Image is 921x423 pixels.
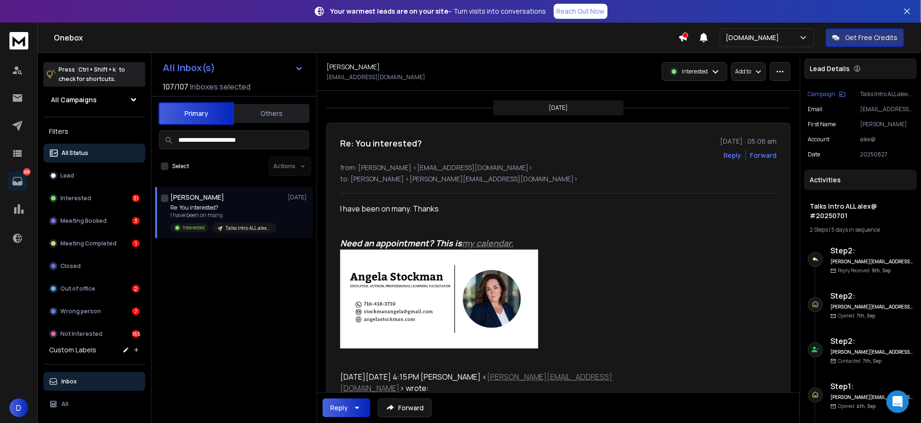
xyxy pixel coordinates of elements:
a: my calendar. [462,237,513,249]
div: 3 [132,217,140,225]
div: I have been on many. Thanks [340,203,616,214]
p: Reach Out Now [557,7,605,16]
span: 5 days in sequence [832,226,880,234]
button: Reply [323,399,370,417]
button: D [9,399,28,417]
p: Wrong person [60,308,101,315]
h1: [PERSON_NAME] [327,62,380,72]
img: logo [9,32,28,49]
p: Lead Details [810,64,850,73]
p: alex@ [861,136,913,143]
h6: [PERSON_NAME][EMAIL_ADDRESS][DOMAIN_NAME] [831,258,913,265]
span: 107 / 107 [163,81,188,92]
button: Wrong person7 [43,302,145,321]
p: [DATE] : 05:06 am [720,137,777,146]
span: 4th, Sep [857,403,876,409]
span: 7th, Sep [863,358,882,364]
div: Reply [330,403,348,413]
h6: [PERSON_NAME][EMAIL_ADDRESS][DOMAIN_NAME] [831,394,913,401]
p: Press to check for shortcuts. [59,65,125,84]
p: Interested [183,224,205,231]
button: Meeting Completed1 [43,234,145,253]
p: Interested [60,195,91,202]
label: Select [172,163,189,170]
div: | [810,226,912,234]
p: [EMAIL_ADDRESS][DOMAIN_NAME] [327,73,425,81]
h1: Onebox [54,32,678,43]
button: All Status [43,144,145,163]
p: 208 [23,168,31,176]
p: Add to [736,68,752,75]
button: All [43,395,145,414]
a: Reach Out Now [554,4,608,19]
button: Interested31 [43,189,145,208]
h6: Step 2 : [831,335,913,347]
p: Meeting Completed [60,240,117,247]
div: 165 [132,330,140,338]
button: Get Free Credits [826,28,904,47]
div: Activities [804,170,917,190]
button: Primary [159,102,234,125]
div: [DATE][DATE] 4:15 PM [PERSON_NAME] < > wrote: [340,371,616,394]
button: All Campaigns [43,90,145,109]
h6: Step 1 : [831,381,913,392]
div: Forward [750,151,777,160]
p: 20250827 [861,151,913,158]
p: from: [PERSON_NAME] <[EMAIL_ADDRESS][DOMAIN_NAME]> [340,163,777,172]
span: 7th, Sep [857,312,876,319]
div: 31 [132,195,140,202]
p: Email [808,106,823,113]
button: All Inbox(s) [155,58,311,77]
p: Account [808,136,830,143]
h6: [PERSON_NAME][EMAIL_ADDRESS][DOMAIN_NAME] [831,349,913,356]
p: Re: You interested? [170,204,276,211]
div: Open Intercom Messenger [887,390,909,413]
h6: [PERSON_NAME][EMAIL_ADDRESS][DOMAIN_NAME] [831,303,913,310]
p: Get Free Credits [846,33,898,42]
p: Out of office [60,285,95,293]
div: 1 [132,240,140,247]
p: Closed [60,262,81,270]
h1: All Inbox(s) [163,63,215,73]
p: Opened [838,403,876,410]
p: Meeting Booked [60,217,107,225]
p: Talks Intro ALL alex@ #20250701 [861,90,913,98]
p: Inbox [61,378,77,385]
p: Reply Received [838,267,891,274]
p: [PERSON_NAME] [861,121,913,128]
p: [DATE] [288,194,309,201]
button: Forward [378,399,432,417]
span: 9th, Sep [872,267,891,274]
button: Not Interested165 [43,325,145,343]
strong: Your warmest leads are on your site [331,7,449,16]
button: Lead [43,166,145,185]
p: Opened [838,312,876,319]
h1: Talks Intro ALL alex@ #20250701 [810,202,912,220]
div: 2 [132,285,140,293]
b: Need an appointment? This is [340,237,513,249]
p: Contacted [838,358,882,365]
p: [DATE] [549,104,568,112]
div: 7 [132,308,140,315]
button: Meeting Booked3 [43,211,145,230]
p: [EMAIL_ADDRESS][DOMAIN_NAME] [861,106,913,113]
h3: Filters [43,125,145,138]
p: Campaign [808,90,836,98]
h1: [PERSON_NAME] [170,193,224,202]
p: Talks Intro ALL alex@ #20250701 [226,225,271,232]
p: All Status [61,149,88,157]
button: Campaign [808,90,846,98]
span: Ctrl + Shift + k [77,64,117,75]
p: Not Interested [60,330,102,338]
button: Closed [43,257,145,276]
span: 2 Steps [810,226,829,234]
h6: Step 2 : [831,245,913,256]
p: I have been on many. [170,211,276,219]
img: AIorK4xYH1YxysYS7-2GM5JFWt7rReas7QV8lIKBV65TpVPmZ4cohdI2elBztSiPlDI8eA6sgyZm31yrpGrX [340,250,538,349]
button: Inbox [43,372,145,391]
button: Out of office2 [43,279,145,298]
p: Date [808,151,821,158]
